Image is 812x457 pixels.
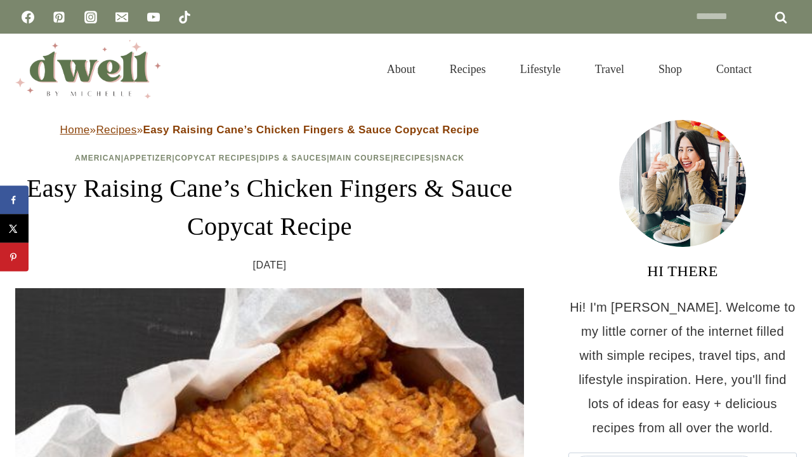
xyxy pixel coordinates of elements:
strong: Easy Raising Cane’s Chicken Fingers & Sauce Copycat Recipe [143,124,479,136]
nav: Primary Navigation [370,47,769,91]
a: Pinterest [46,4,72,30]
a: Recipes [393,154,431,162]
a: Dips & Sauces [259,154,327,162]
a: American [75,154,121,162]
a: Facebook [15,4,41,30]
span: » » [60,124,480,136]
a: Appetizer [124,154,172,162]
a: YouTube [141,4,166,30]
a: Recipes [433,47,503,91]
span: | | | | | | [75,154,464,162]
a: About [370,47,433,91]
a: Instagram [78,4,103,30]
a: Lifestyle [503,47,578,91]
p: Hi! I'm [PERSON_NAME]. Welcome to my little corner of the internet filled with simple recipes, tr... [568,295,797,440]
a: Email [109,4,134,30]
a: Copycat Recipes [175,154,257,162]
a: Snack [434,154,464,162]
time: [DATE] [253,256,287,275]
a: TikTok [172,4,197,30]
a: Recipes [96,124,136,136]
a: Travel [578,47,641,91]
a: Home [60,124,90,136]
h1: Easy Raising Cane’s Chicken Fingers & Sauce Copycat Recipe [15,169,524,246]
a: Contact [699,47,769,91]
a: Shop [641,47,699,91]
h3: HI THERE [568,260,797,282]
img: DWELL by michelle [15,40,161,98]
a: Main Course [330,154,391,162]
button: View Search Form [775,58,797,80]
